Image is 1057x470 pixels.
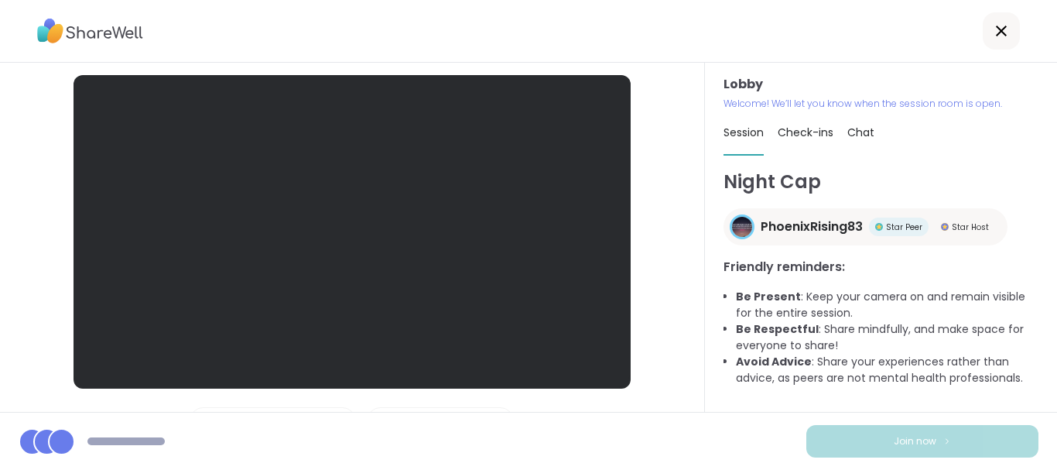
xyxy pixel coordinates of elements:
[875,223,883,231] img: Star Peer
[375,408,388,439] img: Camera
[37,13,143,49] img: ShareWell Logo
[723,258,1038,276] h3: Friendly reminders:
[886,221,922,233] span: Star Peer
[736,321,1038,354] li: : Share mindfully, and make space for everyone to share!
[723,97,1038,111] p: Welcome! We’ll let you know when the session room is open.
[197,408,211,439] img: Microphone
[952,221,989,233] span: Star Host
[941,223,949,231] img: Star Host
[761,218,863,236] span: PhoenixRising83
[736,321,819,337] b: Be Respectful
[217,408,221,439] span: |
[736,354,812,369] b: Avoid Advice
[723,75,1038,94] h3: Lobby
[723,208,1007,245] a: PhoenixRising83PhoenixRising83Star PeerStar PeerStar HostStar Host
[736,289,801,304] b: Be Present
[736,354,1038,386] li: : Share your experiences rather than advice, as peers are not mental health professionals.
[942,437,952,445] img: ShareWell Logomark
[723,125,764,140] span: Session
[395,408,399,439] span: |
[736,289,1038,321] li: : Keep your camera on and remain visible for the entire session.
[723,168,1038,196] h1: Night Cap
[806,425,1038,458] button: Join now
[847,125,874,140] span: Chat
[732,217,752,237] img: PhoenixRising83
[894,434,936,448] span: Join now
[778,125,833,140] span: Check-ins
